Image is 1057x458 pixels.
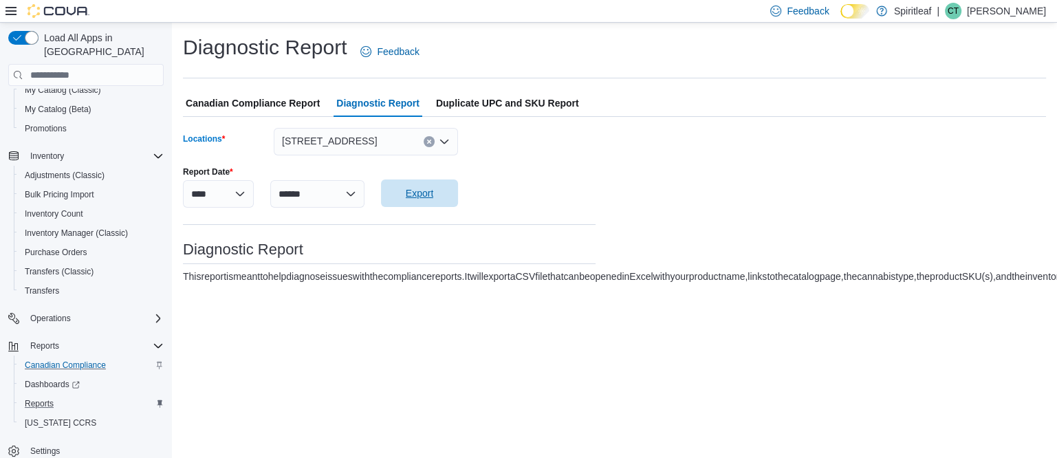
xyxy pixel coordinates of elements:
span: Adjustments (Classic) [25,170,105,181]
span: Canadian Compliance Report [186,89,320,117]
button: Operations [3,309,169,328]
span: Inventory Manager (Classic) [25,228,128,239]
span: CT [948,3,959,19]
button: Reports [14,394,169,413]
a: [US_STATE] CCRS [19,415,102,431]
span: Promotions [19,120,164,137]
a: My Catalog (Beta) [19,101,97,118]
label: Report Date [183,166,233,177]
div: Clifford T [945,3,961,19]
span: Inventory [30,151,64,162]
span: My Catalog (Beta) [19,101,164,118]
button: Canadian Compliance [14,356,169,375]
button: [US_STATE] CCRS [14,413,169,433]
span: Reports [30,340,59,351]
span: [US_STATE] CCRS [25,417,96,428]
span: My Catalog (Classic) [19,82,164,98]
span: Purchase Orders [25,247,87,258]
span: Reports [19,395,164,412]
button: Transfers [14,281,169,301]
span: Duplicate UPC and SKU Report [436,89,579,117]
span: Bulk Pricing Import [19,186,164,203]
button: Export [381,179,458,207]
a: Inventory Manager (Classic) [19,225,133,241]
span: Dashboards [19,376,164,393]
span: Transfers (Classic) [19,263,164,280]
a: Transfers [19,283,65,299]
span: My Catalog (Beta) [25,104,91,115]
span: Transfers [19,283,164,299]
button: Inventory [3,146,169,166]
button: Bulk Pricing Import [14,185,169,204]
span: Transfers (Classic) [25,266,94,277]
span: Export [406,186,433,200]
a: Bulk Pricing Import [19,186,100,203]
button: Adjustments (Classic) [14,166,169,185]
span: Inventory [25,148,164,164]
span: My Catalog (Classic) [25,85,101,96]
button: Clear input [424,136,435,147]
p: [PERSON_NAME] [967,3,1046,19]
span: [STREET_ADDRESS] [282,133,377,149]
span: Operations [30,313,71,324]
span: Canadian Compliance [19,357,164,373]
img: Cova [28,4,89,18]
span: Washington CCRS [19,415,164,431]
span: Dashboards [25,379,80,390]
span: Transfers [25,285,59,296]
a: Inventory Count [19,206,89,222]
button: Transfers (Classic) [14,262,169,281]
button: Inventory Count [14,204,169,223]
a: My Catalog (Classic) [19,82,107,98]
label: Locations [183,133,225,144]
p: | [937,3,939,19]
span: Inventory Count [25,208,83,219]
span: Purchase Orders [19,244,164,261]
span: Load All Apps in [GEOGRAPHIC_DATA] [39,31,164,58]
span: Feedback [377,45,419,58]
button: My Catalog (Beta) [14,100,169,119]
a: Reports [19,395,59,412]
span: Reports [25,398,54,409]
p: Spiritleaf [894,3,931,19]
span: Reports [25,338,164,354]
button: My Catalog (Classic) [14,80,169,100]
span: Inventory Count [19,206,164,222]
button: Operations [25,310,76,327]
h3: Diagnostic Report [183,241,596,258]
a: Feedback [355,38,424,65]
span: Diagnostic Report [336,89,419,117]
a: Dashboards [14,375,169,394]
a: Adjustments (Classic) [19,167,110,184]
input: Dark Mode [840,4,869,19]
span: Operations [25,310,164,327]
span: Settings [30,446,60,457]
a: Canadian Compliance [19,357,111,373]
span: Promotions [25,123,67,134]
a: Dashboards [19,376,85,393]
span: Feedback [787,4,829,18]
button: Reports [3,336,169,356]
button: Open list of options [439,136,450,147]
button: Purchase Orders [14,243,169,262]
a: Promotions [19,120,72,137]
button: Inventory Manager (Classic) [14,223,169,243]
span: Adjustments (Classic) [19,167,164,184]
a: Transfers (Classic) [19,263,99,280]
span: Bulk Pricing Import [25,189,94,200]
a: Purchase Orders [19,244,93,261]
h1: Diagnostic Report [183,34,347,61]
button: Promotions [14,119,169,138]
button: Inventory [25,148,69,164]
span: Canadian Compliance [25,360,106,371]
span: Inventory Manager (Classic) [19,225,164,241]
button: Reports [25,338,65,354]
